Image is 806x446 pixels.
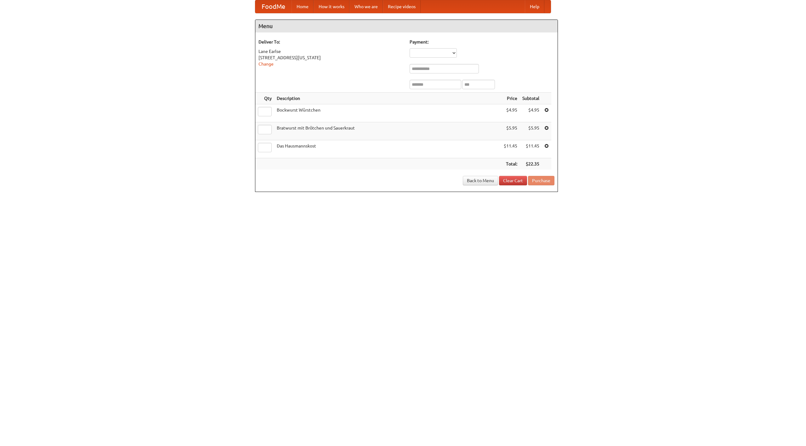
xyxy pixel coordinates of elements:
[520,140,542,158] td: $11.45
[410,39,554,45] h5: Payment:
[499,176,527,185] a: Clear Cart
[528,176,554,185] button: Purchase
[501,140,520,158] td: $11.45
[520,122,542,140] td: $5.95
[501,93,520,104] th: Price
[501,104,520,122] td: $4.95
[274,140,501,158] td: Das Hausmannskost
[258,55,403,61] div: [STREET_ADDRESS][US_STATE]
[501,158,520,170] th: Total:
[292,0,314,13] a: Home
[274,104,501,122] td: Bockwurst Würstchen
[463,176,498,185] a: Back to Menu
[349,0,383,13] a: Who we are
[520,158,542,170] th: $22.35
[255,20,558,32] h4: Menu
[501,122,520,140] td: $5.95
[258,61,274,67] a: Change
[255,0,292,13] a: FoodMe
[314,0,349,13] a: How it works
[255,93,274,104] th: Qty
[520,93,542,104] th: Subtotal
[274,93,501,104] th: Description
[274,122,501,140] td: Bratwurst mit Brötchen und Sauerkraut
[258,48,403,55] div: Lane Earlse
[383,0,421,13] a: Recipe videos
[520,104,542,122] td: $4.95
[525,0,544,13] a: Help
[258,39,403,45] h5: Deliver To:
